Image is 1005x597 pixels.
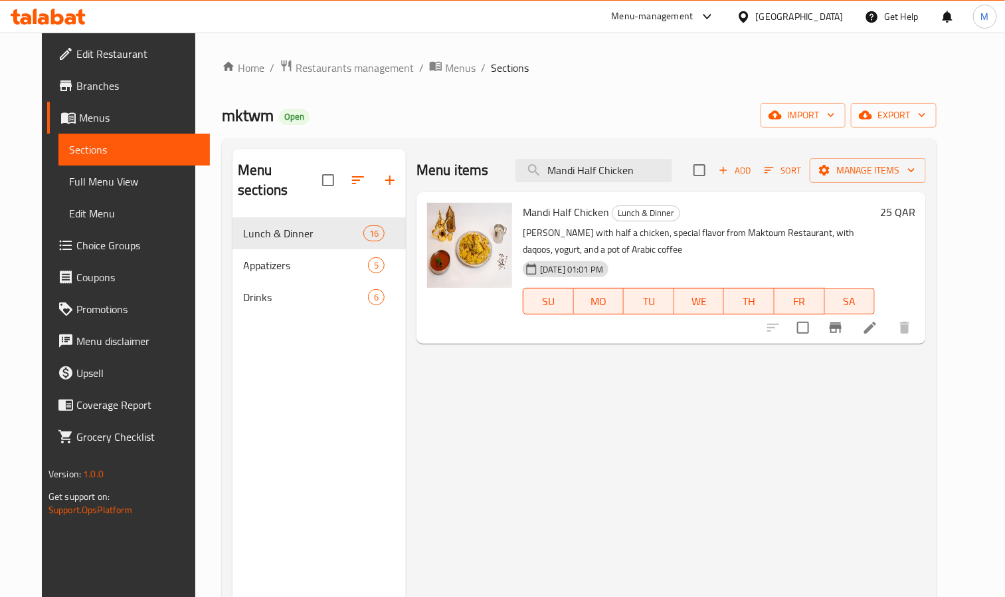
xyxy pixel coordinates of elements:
span: Drinks [243,289,368,305]
img: Mandi Half Chicken [427,203,512,288]
span: Menus [79,110,199,126]
span: TU [629,292,669,311]
p: [PERSON_NAME] with half a chicken, special flavor from Maktoum Restaurant, with daqoos, yogurt, a... [523,225,875,258]
a: Menus [429,59,476,76]
div: Lunch & Dinner [612,205,680,221]
span: Open [279,111,310,122]
a: Upsell [47,357,210,389]
span: export [862,107,926,124]
span: Manage items [820,162,915,179]
button: Branch-specific-item [820,312,852,344]
span: Coupons [76,269,199,285]
a: Grocery Checklist [47,421,210,453]
span: Promotions [76,301,199,317]
button: SA [825,288,875,314]
span: Lunch & Dinner [243,225,363,241]
div: Appatizers5 [232,249,406,281]
span: Version: [48,465,81,483]
div: [GEOGRAPHIC_DATA] [756,9,844,24]
span: TH [729,292,769,311]
span: Menu disclaimer [76,333,199,349]
li: / [481,60,486,76]
nav: Menu sections [232,212,406,318]
input: search [515,159,672,182]
span: WE [680,292,719,311]
a: Choice Groups [47,229,210,261]
button: TU [624,288,674,314]
span: Add [717,163,753,178]
span: [DATE] 01:01 PM [535,263,608,276]
span: SA [830,292,870,311]
h6: 25 QAR [880,203,915,221]
nav: breadcrumb [222,59,937,76]
span: Grocery Checklist [76,429,199,445]
div: Drinks6 [232,281,406,313]
button: FR [775,288,825,314]
span: Add item [713,160,756,181]
span: M [981,9,989,24]
li: / [419,60,424,76]
button: Add [713,160,756,181]
a: Home [222,60,264,76]
div: items [368,289,385,305]
a: Promotions [47,293,210,325]
span: Choice Groups [76,237,199,253]
span: Mandi Half Chicken [523,202,609,222]
span: Get support on: [48,488,110,505]
span: Sections [491,60,529,76]
a: Restaurants management [280,59,414,76]
button: TH [724,288,775,314]
span: Lunch & Dinner [612,205,680,221]
div: Lunch & Dinner16 [232,217,406,249]
a: Full Menu View [58,166,210,197]
a: Support.OpsPlatform [48,501,133,519]
button: SU [523,288,573,314]
span: import [771,107,835,124]
a: Edit Menu [58,197,210,229]
span: 16 [364,227,384,240]
li: / [270,60,274,76]
span: 6 [369,291,384,304]
a: Coverage Report [47,389,210,421]
span: MO [579,292,619,311]
span: mktwm [222,100,274,130]
button: Manage items [810,158,926,183]
span: Restaurants management [296,60,414,76]
a: Coupons [47,261,210,293]
span: Select to update [789,314,817,342]
span: Upsell [76,365,199,381]
a: Menu disclaimer [47,325,210,357]
button: delete [889,312,921,344]
span: Branches [76,78,199,94]
span: 5 [369,259,384,272]
span: 1.0.0 [83,465,104,483]
span: Edit Restaurant [76,46,199,62]
a: Edit Restaurant [47,38,210,70]
div: Menu-management [612,9,693,25]
a: Edit menu item [862,320,878,336]
span: Appatizers [243,257,368,273]
h2: Menu sections [238,160,322,200]
button: MO [574,288,624,314]
a: Sections [58,134,210,166]
span: Edit Menu [69,205,199,221]
button: Sort [761,160,804,181]
a: Branches [47,70,210,102]
span: Sort items [756,160,810,181]
button: WE [674,288,725,314]
span: Sort [765,163,801,178]
button: import [761,103,846,128]
span: FR [780,292,820,311]
h2: Menu items [416,160,489,180]
span: Full Menu View [69,174,199,189]
span: Menus [445,60,476,76]
a: Menus [47,102,210,134]
span: Coverage Report [76,397,199,413]
span: Sections [69,142,199,158]
button: export [851,103,937,128]
span: SU [529,292,568,311]
span: Select section [685,156,713,184]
